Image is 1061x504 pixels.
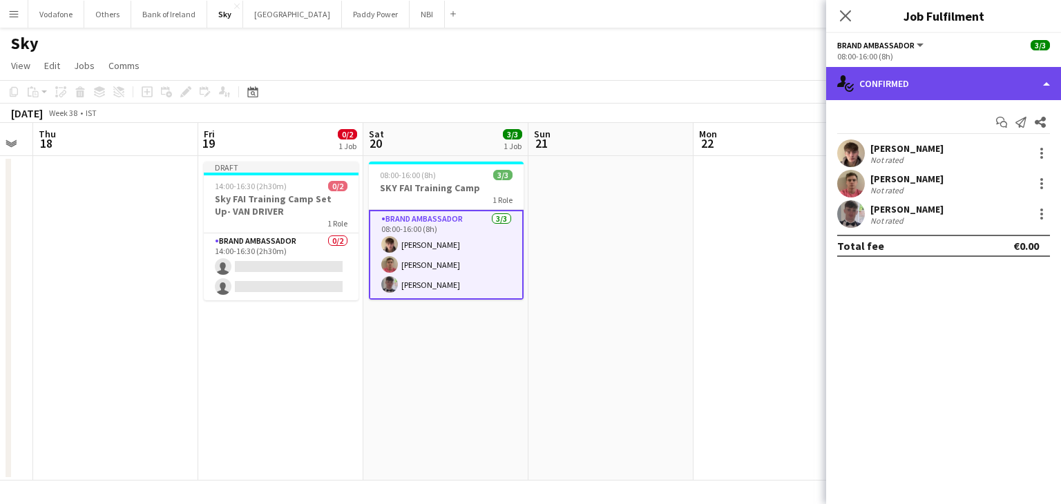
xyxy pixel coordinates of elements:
[837,51,1050,61] div: 08:00-16:00 (8h)
[338,141,356,151] div: 1 Job
[37,135,56,151] span: 18
[503,129,522,139] span: 3/3
[380,170,436,180] span: 08:00-16:00 (8h)
[369,162,524,300] app-job-card: 08:00-16:00 (8h)3/3SKY FAI Training Camp1 RoleBrand Ambassador3/308:00-16:00 (8h)[PERSON_NAME][PE...
[826,7,1061,25] h3: Job Fulfilment
[367,135,384,151] span: 20
[202,135,215,151] span: 19
[103,57,145,75] a: Comms
[1013,239,1039,253] div: €0.00
[870,142,944,155] div: [PERSON_NAME]
[243,1,342,28] button: [GEOGRAPHIC_DATA]
[327,218,347,229] span: 1 Role
[493,170,513,180] span: 3/3
[11,106,43,120] div: [DATE]
[342,1,410,28] button: Paddy Power
[39,57,66,75] a: Edit
[534,128,551,140] span: Sun
[46,108,80,118] span: Week 38
[870,203,944,215] div: [PERSON_NAME]
[493,195,513,205] span: 1 Role
[338,129,357,139] span: 0/2
[68,57,100,75] a: Jobs
[697,135,717,151] span: 22
[74,59,95,72] span: Jobs
[28,1,84,28] button: Vodafone
[1031,40,1050,50] span: 3/3
[369,128,384,140] span: Sat
[870,173,944,185] div: [PERSON_NAME]
[44,59,60,72] span: Edit
[39,128,56,140] span: Thu
[870,155,906,165] div: Not rated
[131,1,207,28] button: Bank of Ireland
[11,33,39,54] h1: Sky
[328,181,347,191] span: 0/2
[6,57,36,75] a: View
[204,162,359,173] div: Draft
[826,67,1061,100] div: Confirmed
[84,1,131,28] button: Others
[837,40,926,50] button: Brand Ambassador
[204,233,359,300] app-card-role: Brand Ambassador0/214:00-16:30 (2h30m)
[870,185,906,195] div: Not rated
[204,162,359,300] app-job-card: Draft14:00-16:30 (2h30m)0/2Sky FAI Training Camp Set Up- VAN DRIVER1 RoleBrand Ambassador0/214:00...
[215,181,287,191] span: 14:00-16:30 (2h30m)
[204,128,215,140] span: Fri
[369,210,524,300] app-card-role: Brand Ambassador3/308:00-16:00 (8h)[PERSON_NAME][PERSON_NAME][PERSON_NAME]
[870,215,906,226] div: Not rated
[207,1,243,28] button: Sky
[837,239,884,253] div: Total fee
[369,182,524,194] h3: SKY FAI Training Camp
[108,59,140,72] span: Comms
[699,128,717,140] span: Mon
[532,135,551,151] span: 21
[11,59,30,72] span: View
[410,1,445,28] button: NBI
[86,108,97,118] div: IST
[504,141,522,151] div: 1 Job
[837,40,915,50] span: Brand Ambassador
[204,193,359,217] h3: Sky FAI Training Camp Set Up- VAN DRIVER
